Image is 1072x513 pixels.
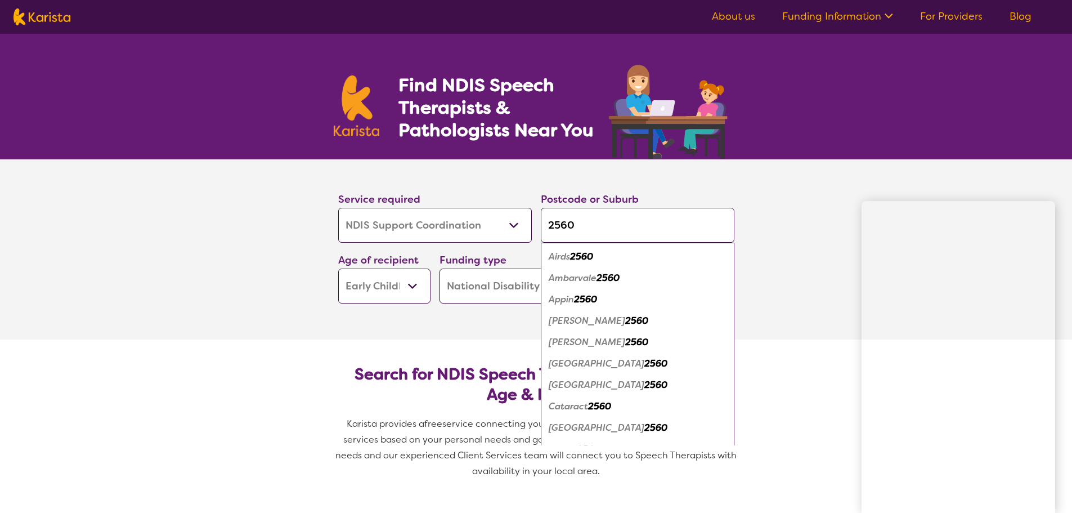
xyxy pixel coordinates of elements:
div: Airds 2560 [546,246,729,267]
div: Ambarvale 2560 [546,267,729,289]
div: Englorie Park 2560 [546,417,729,439]
em: 2560 [577,443,600,455]
a: Funding Information [782,10,893,23]
em: [PERSON_NAME] [549,315,625,327]
em: [PERSON_NAME] [549,336,625,348]
span: service connecting you with Speech Pathologists and other NDIS services based on your personal ne... [335,418,739,477]
label: Service required [338,193,420,206]
label: Funding type [439,253,506,267]
em: 2560 [644,422,667,434]
div: Blair Athol 2560 [546,310,729,332]
label: Postcode or Suburb [541,193,639,206]
em: [GEOGRAPHIC_DATA] [549,379,644,391]
em: 2560 [570,251,593,262]
h2: Search for NDIS Speech Therapists by Location, Age & Needs [347,364,725,405]
input: Type [541,208,734,243]
img: Karista logo [14,8,70,25]
img: Karista logo [334,75,380,136]
a: Blog [1010,10,1031,23]
em: Cataract [549,400,588,412]
div: Gilead 2560 [546,439,729,460]
em: Airds [549,251,570,262]
em: Gilead [549,443,577,455]
h1: Find NDIS Speech Therapists & Pathologists Near You [398,74,607,141]
em: 2560 [596,272,620,284]
em: Ambarvale [549,272,596,284]
img: speech-therapy [600,61,739,159]
a: For Providers [920,10,983,23]
em: [GEOGRAPHIC_DATA] [549,422,644,434]
a: About us [712,10,755,23]
em: 2560 [574,293,597,305]
em: 2560 [625,336,648,348]
em: [GEOGRAPHIC_DATA] [549,358,644,369]
em: 2560 [588,400,611,412]
span: Karista provides a [347,418,424,430]
iframe: Chat Window [862,201,1055,513]
div: Bradbury 2560 [546,332,729,353]
span: free [424,418,442,430]
em: 2560 [644,358,667,369]
div: Appin 2560 [546,289,729,310]
em: 2560 [644,379,667,391]
em: Appin [549,293,574,305]
div: Campbelltown 2560 [546,353,729,374]
label: Age of recipient [338,253,419,267]
em: 2560 [625,315,648,327]
div: Campbelltown North 2560 [546,374,729,396]
div: Cataract 2560 [546,396,729,417]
